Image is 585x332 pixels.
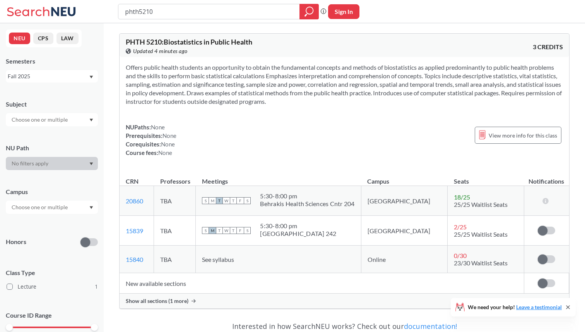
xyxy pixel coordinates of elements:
[202,227,209,234] span: S
[133,47,188,55] span: Updated 4 minutes ago
[120,273,524,294] td: New available sections
[244,227,251,234] span: S
[454,223,467,231] span: 2 / 25
[89,206,93,209] svg: Dropdown arrow
[454,231,508,238] span: 25/25 Waitlist Seats
[154,216,196,246] td: TBA
[202,256,234,263] span: See syllabus
[533,43,563,51] span: 3 CREDITS
[126,197,143,205] a: 20860
[154,186,196,216] td: TBA
[6,157,98,170] div: Dropdown arrow
[33,33,53,44] button: CPS
[89,119,93,122] svg: Dropdown arrow
[126,38,252,46] span: PHTH 5210 : Biostatistics in Public Health
[223,197,230,204] span: W
[404,322,457,331] a: documentation!
[126,227,143,234] a: 15839
[89,162,93,165] svg: Dropdown arrow
[223,227,230,234] span: W
[6,57,98,65] div: Semesters
[524,169,569,186] th: Notifications
[126,256,143,263] a: 15840
[260,222,336,230] div: 5:30 - 8:00 pm
[56,33,79,44] button: LAW
[126,63,563,106] section: Offers public health students an opportunity to obtain the fundamental concepts and methods of bi...
[8,115,73,124] input: Choose one or multiple
[361,169,448,186] th: Campus
[158,149,172,156] span: None
[304,6,314,17] svg: magnifying glass
[9,33,30,44] button: NEU
[454,193,470,201] span: 18 / 25
[237,197,244,204] span: F
[260,200,354,208] div: Behrakis Health Sciences Cntr 204
[216,197,223,204] span: T
[361,246,448,273] td: Online
[154,246,196,273] td: TBA
[244,197,251,204] span: S
[361,216,448,246] td: [GEOGRAPHIC_DATA]
[454,201,508,208] span: 25/25 Waitlist Seats
[209,227,216,234] span: M
[209,197,216,204] span: M
[237,227,244,234] span: F
[6,100,98,108] div: Subject
[6,188,98,196] div: Campus
[328,4,359,19] button: Sign In
[454,252,467,259] span: 0 / 30
[8,203,73,212] input: Choose one or multiple
[126,123,176,157] div: NUPaths: Prerequisites: Corequisites: Course fees:
[7,282,98,292] label: Lecture
[260,230,336,237] div: [GEOGRAPHIC_DATA] 242
[299,4,319,19] div: magnifying glass
[230,197,237,204] span: T
[489,131,557,140] span: View more info for this class
[161,141,175,148] span: None
[154,169,196,186] th: Professors
[516,304,562,310] a: Leave a testimonial
[6,201,98,214] div: Dropdown arrow
[151,124,165,131] span: None
[95,282,98,291] span: 1
[6,311,98,320] p: Course ID Range
[124,5,294,18] input: Class, professor, course number, "phrase"
[126,298,188,304] span: Show all sections (1 more)
[361,186,448,216] td: [GEOGRAPHIC_DATA]
[216,227,223,234] span: T
[8,72,89,81] div: Fall 2025
[6,70,98,83] div: Fall 2025Dropdown arrow
[126,177,139,186] div: CRN
[6,268,98,277] span: Class Type
[162,132,176,139] span: None
[468,304,562,310] span: We need your help!
[120,294,569,308] div: Show all sections (1 more)
[260,192,354,200] div: 5:30 - 8:00 pm
[454,259,508,267] span: 23/30 Waitlist Seats
[6,237,26,246] p: Honors
[230,227,237,234] span: T
[196,169,361,186] th: Meetings
[89,76,93,79] svg: Dropdown arrow
[6,113,98,126] div: Dropdown arrow
[6,144,98,152] div: NU Path
[448,169,524,186] th: Seats
[202,197,209,204] span: S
